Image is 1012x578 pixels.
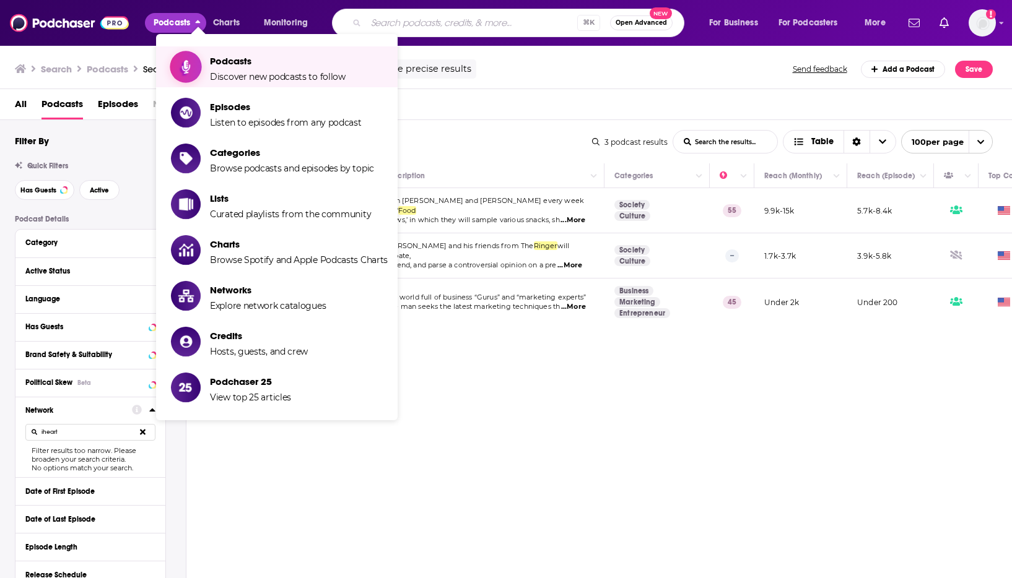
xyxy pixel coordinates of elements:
[255,13,324,33] button: open menu
[25,291,155,306] button: Language
[723,296,741,308] p: 45
[25,487,147,496] div: Date of First Episode
[592,137,668,147] div: 3 podcast results
[856,13,901,33] button: open menu
[153,94,194,119] span: Networks
[789,64,851,74] button: Send feedback
[614,245,650,255] a: Society
[210,192,371,204] span: Lists
[783,130,896,153] button: Choose View
[610,15,673,30] button: Open AdvancedNew
[25,319,155,334] button: Has Guests
[857,251,892,261] p: 3.9k-5.8k
[764,297,799,308] p: Under 2k
[25,424,155,441] input: Search Network...
[709,14,758,32] span: For Business
[25,267,147,275] div: Active Status
[90,187,109,194] span: Active
[614,297,660,307] a: Marketing
[700,13,774,33] button: open menu
[764,251,796,261] p: 1.7k-3.7k
[969,9,996,37] img: User Profile
[857,297,898,308] p: Under 200
[614,256,650,266] a: Culture
[25,263,155,278] button: Active Status
[577,15,600,31] span: ⌘ K
[844,131,870,153] div: Sort Direction
[811,137,834,146] span: Table
[15,94,27,119] a: All
[650,7,672,19] span: New
[857,205,892,216] p: 5.7k-8.4k
[210,330,308,342] span: Credits
[264,14,308,32] span: Monitoring
[25,347,155,362] button: Brand Safety & Suitability
[143,63,256,75] div: Search Results:
[25,235,155,250] button: Category
[25,238,147,247] div: Category
[616,20,667,26] span: Open Advanced
[15,180,74,200] button: Has Guests
[210,163,374,174] span: Browse podcasts and episodes by topic
[25,538,155,554] button: Episode Length
[98,94,138,119] a: Episodes
[865,14,886,32] span: More
[723,204,741,217] p: 55
[561,302,586,312] span: ...More
[213,14,240,32] span: Charts
[210,71,346,82] span: Discover new podcasts to follow
[25,406,124,415] div: Network
[41,94,83,119] a: Podcasts
[210,147,374,158] span: Categories
[385,302,560,311] span: one man seeks the latest marketing techniques th
[25,322,145,331] div: Has Guests
[614,308,670,318] a: Entrepreneur
[344,9,696,37] div: Search podcasts, credits, & more...
[764,205,794,216] p: 9.9k-15k
[10,11,129,35] img: Podchaser - Follow, Share and Rate Podcasts
[935,12,954,33] a: Show notifications dropdown
[15,135,49,147] h2: Filter By
[829,169,844,184] button: Column Actions
[210,392,291,403] span: View top 25 articles
[154,14,190,32] span: Podcasts
[614,200,650,210] a: Society
[27,162,68,170] span: Quick Filters
[41,63,72,75] h3: Search
[20,187,56,194] span: Has Guests
[210,238,388,250] span: Charts
[534,241,557,250] span: Ringer
[385,196,584,215] span: Join [PERSON_NAME] and [PERSON_NAME] every week for ‘
[969,9,996,37] span: Logged in as rowan.sullivan
[561,215,585,225] span: ...More
[770,13,856,33] button: open menu
[614,286,653,296] a: Business
[25,446,155,464] div: Filter results too narrow. Please broaden your search criteria.
[725,249,739,262] p: --
[210,346,308,357] span: Hosts, guests, and crew
[145,13,206,33] button: close menu
[25,350,145,359] div: Brand Safety & Suitability
[210,254,388,265] span: Browse Spotify and Apple Podcasts Charts
[210,284,326,296] span: Networks
[143,63,256,75] a: Search Results:ringer food
[210,117,362,128] span: Listen to episodes from any podcast
[614,168,653,183] div: Categories
[861,61,946,78] a: Add a Podcast
[736,169,751,184] button: Column Actions
[25,295,147,303] div: Language
[385,241,534,250] span: [PERSON_NAME] and his friends from The
[15,215,166,223] p: Podcast Details
[944,168,961,183] div: Has Guests
[210,300,326,311] span: Explore network catalogues
[205,13,247,33] a: Charts
[210,376,291,387] span: Podchaser 25
[366,13,577,33] input: Search podcasts, credits, & more...
[587,169,601,184] button: Column Actions
[25,402,132,418] button: Network
[720,168,737,183] div: Power Score
[210,55,346,67] span: Podcasts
